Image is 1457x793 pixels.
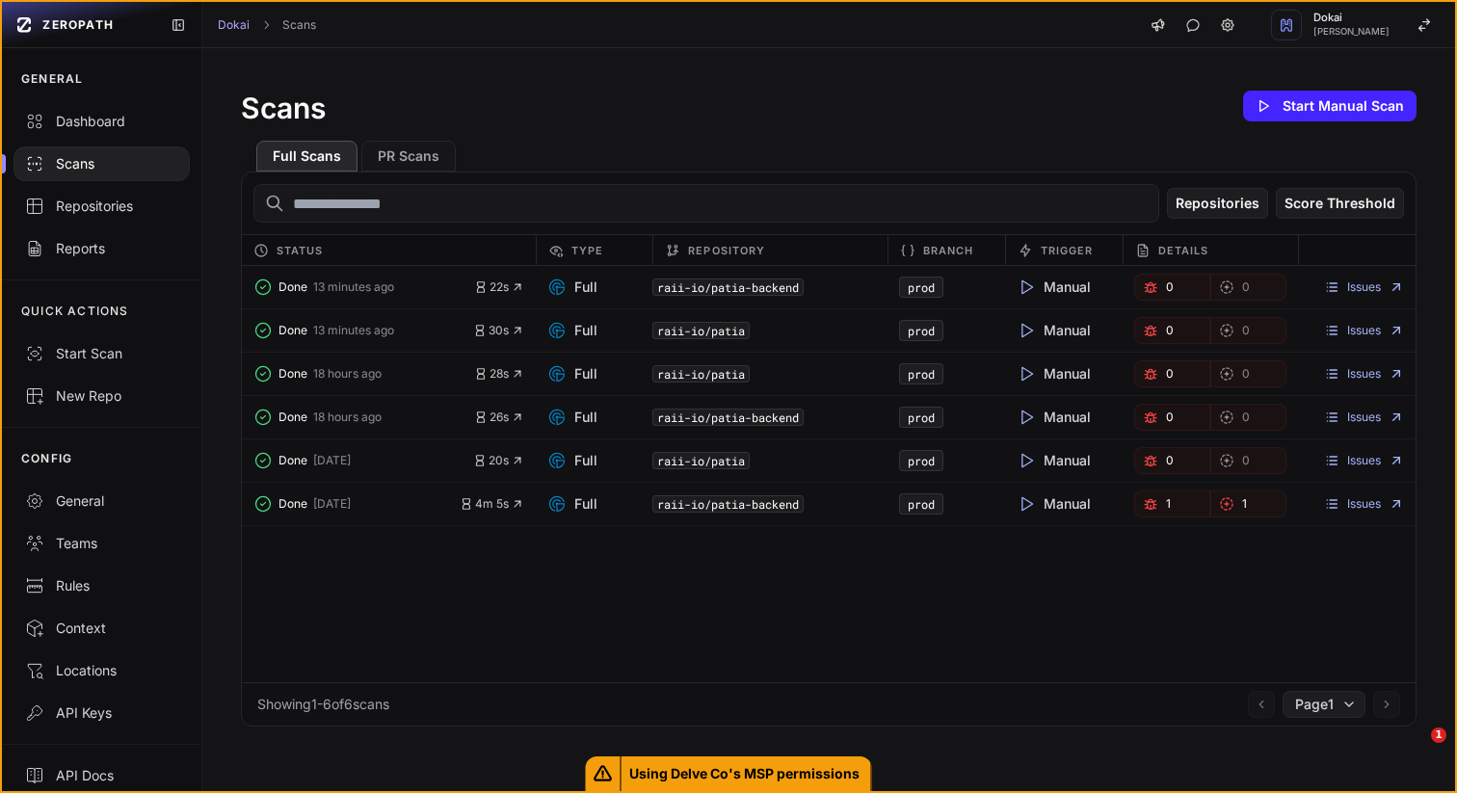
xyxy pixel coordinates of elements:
span: Full [547,321,597,340]
span: Page 1 [1295,695,1334,714]
span: 0 [1166,410,1174,425]
span: Status [277,239,324,262]
span: Type [571,239,603,262]
span: Using Delve Co's MSP permissions [622,756,872,791]
button: Done 18 hours ago [253,404,473,431]
button: Dokai [PERSON_NAME] [1259,2,1455,48]
button: 26s [474,410,524,425]
a: 0 [1210,317,1286,344]
span: Full [547,408,597,427]
a: prod [908,366,935,382]
svg: chevron right, [259,18,273,32]
div: New Repo [25,386,178,406]
button: 20s [473,453,524,468]
a: 0 [1134,404,1210,431]
a: 0 [1134,274,1210,301]
button: 30s [473,323,524,338]
a: Issues [1324,279,1404,295]
div: Showing 1 - 6 of 6 scans [257,695,389,714]
span: Done [278,410,307,425]
span: 13 minutes ago [313,323,394,338]
span: Done [278,323,307,338]
p: QUICK ACTIONS [21,304,129,319]
button: 4m 5s [460,496,524,512]
span: 1 [1431,727,1446,743]
a: Dashboard [2,100,201,143]
a: prod [908,453,935,468]
a: Issues [1324,366,1404,382]
span: Branch [923,239,974,262]
span: [PERSON_NAME] [1313,27,1390,37]
a: 1 [1134,490,1210,517]
span: Manual [1017,494,1091,514]
span: Trigger [1041,239,1094,262]
code: raii-io/patia [652,365,750,383]
a: Locations [2,649,201,692]
button: Full Scans [256,141,358,172]
span: 0 [1166,453,1174,468]
span: Full [547,494,597,514]
button: 28s [474,366,524,382]
a: Reports [2,227,201,270]
button: Start Scan [2,332,201,375]
a: Repositories [2,185,201,227]
div: Locations [25,661,178,680]
code: raii-io/patia-backend [652,278,804,296]
button: Done 18 hours ago [253,360,473,387]
button: Done 13 minutes ago [253,317,472,344]
a: 0 [1210,360,1286,387]
a: 1 [1210,490,1286,517]
a: 0 [1134,447,1210,474]
button: PR Scans [361,141,456,172]
span: ZEROPATH [42,17,114,33]
h1: Scans [241,91,326,125]
button: 22s [474,279,524,295]
nav: breadcrumb [218,17,316,33]
a: 0 [1210,404,1286,431]
span: 18 hours ago [313,366,382,382]
span: 0 [1242,279,1250,295]
a: Dokai [218,17,250,33]
a: 0 [1210,274,1286,301]
span: 13 minutes ago [313,279,394,295]
span: 0 [1242,410,1250,425]
button: Page1 [1283,691,1365,718]
div: Dashboard [25,112,178,131]
iframe: Intercom live chat [1391,727,1438,774]
span: 0 [1166,366,1174,382]
a: prod [908,410,935,425]
div: Scans [25,154,178,173]
span: Done [278,279,307,295]
a: API Keys [2,692,201,734]
span: Manual [1017,278,1091,297]
a: Teams [2,522,201,565]
a: prod [908,496,935,512]
a: Issues [1324,453,1404,468]
span: Repository [688,239,765,262]
span: 0 [1166,323,1174,338]
span: [DATE] [313,453,351,468]
span: 0 [1242,453,1250,468]
a: 0 [1134,360,1210,387]
code: raii-io/patia-backend [652,409,804,426]
code: raii-io/patia-backend [652,495,804,513]
div: Start Scan [25,344,178,363]
span: Manual [1017,364,1091,383]
a: General [2,480,201,522]
code: raii-io/patia [652,322,750,339]
span: Full [547,278,597,297]
p: CONFIG [21,451,72,466]
button: 0 [1210,447,1286,474]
